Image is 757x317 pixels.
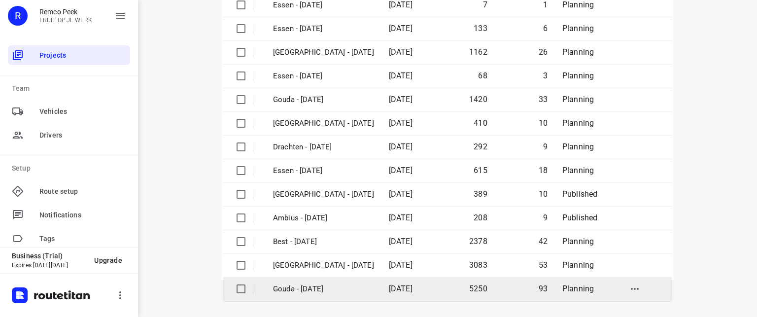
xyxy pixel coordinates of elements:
span: Projects [39,50,126,61]
span: [DATE] [389,260,413,270]
p: Business (Trial) [12,252,86,260]
span: Route setup [39,186,126,197]
span: 6 [543,24,548,33]
span: 2378 [469,237,487,246]
span: Tags [39,234,126,244]
span: 1162 [469,47,487,57]
div: Projects [8,45,130,65]
span: 10 [539,118,548,128]
p: Setup [12,163,130,174]
span: 10 [539,189,548,199]
span: 615 [474,166,487,175]
span: [DATE] [389,213,413,222]
span: Planning [562,166,594,175]
span: 42 [539,237,548,246]
span: 18 [539,166,548,175]
p: Team [12,83,130,94]
p: Essen - [DATE] [273,23,374,35]
span: Published [562,213,598,222]
p: Zwolle - Wednesday [273,47,374,58]
p: Essen - Monday [273,165,374,176]
p: Best - Monday [273,236,374,247]
div: Vehicles [8,102,130,121]
div: Notifications [8,205,130,225]
button: Upgrade [86,251,130,269]
span: 53 [539,260,548,270]
span: Planning [562,71,594,80]
span: Planning [562,24,594,33]
span: [DATE] [389,95,413,104]
span: Planning [562,142,594,151]
span: Drivers [39,130,126,141]
span: [DATE] [389,47,413,57]
span: Planning [562,284,594,293]
span: 208 [474,213,487,222]
div: Tags [8,229,130,248]
p: Essen - [DATE] [273,70,374,82]
span: [DATE] [389,284,413,293]
span: Planning [562,237,594,246]
div: R [8,6,28,26]
span: 68 [478,71,487,80]
span: Upgrade [94,256,122,264]
span: 133 [474,24,487,33]
p: FRUIT OP JE WERK [39,17,92,24]
span: Planning [562,118,594,128]
span: 410 [474,118,487,128]
span: 3083 [469,260,487,270]
p: Antwerpen - Monday [273,189,374,200]
span: 33 [539,95,548,104]
span: [DATE] [389,237,413,246]
span: [DATE] [389,24,413,33]
div: Route setup [8,181,130,201]
p: Drachten - Tuesday [273,141,374,153]
p: Gouda - [DATE] [273,94,374,106]
span: 93 [539,284,548,293]
span: 5250 [469,284,487,293]
span: 292 [474,142,487,151]
span: [DATE] [389,166,413,175]
span: [DATE] [389,189,413,199]
span: 9 [543,213,548,222]
span: Planning [562,47,594,57]
span: 389 [474,189,487,199]
span: [DATE] [389,142,413,151]
span: Planning [562,260,594,270]
span: Notifications [39,210,126,220]
span: 3 [543,71,548,80]
span: [DATE] [389,118,413,128]
span: Published [562,189,598,199]
span: [DATE] [389,71,413,80]
p: Gouda - Monday [273,283,374,295]
p: Zwolle - Tuesday [273,118,374,129]
span: 1420 [469,95,487,104]
span: 9 [543,142,548,151]
p: Ambius - Monday [273,212,374,224]
span: 26 [539,47,548,57]
p: Zwolle - Monday [273,260,374,271]
p: Expires [DATE][DATE] [12,262,86,269]
span: Planning [562,95,594,104]
div: Drivers [8,125,130,145]
p: Remco Peek [39,8,92,16]
span: Vehicles [39,106,126,117]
